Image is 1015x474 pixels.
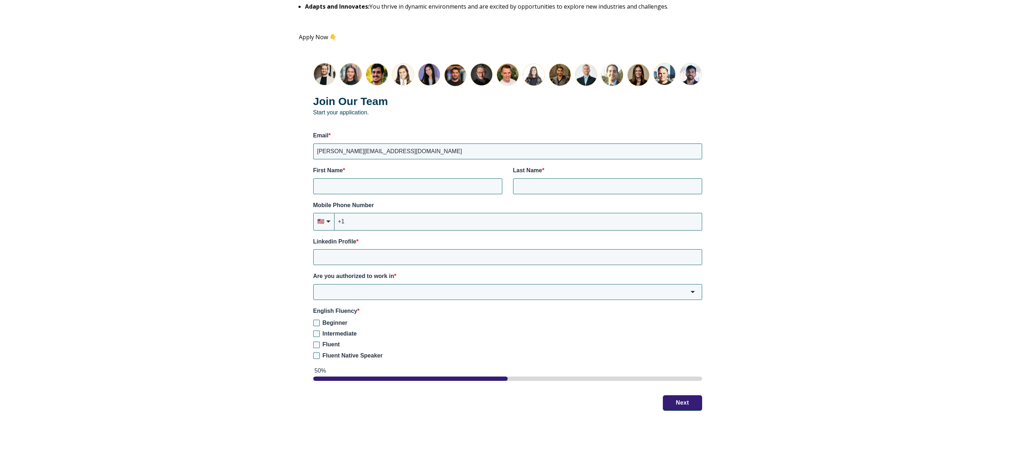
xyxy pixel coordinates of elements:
[313,238,356,245] span: Linkedin Profile
[299,34,717,40] p: Apply Now 👇
[313,331,320,337] input: Intermediate
[305,3,369,10] strong: Adapts and Innovates:
[323,320,347,326] span: Beginner
[315,367,702,375] div: 50%
[313,273,394,279] span: Are you authorized to work in
[299,48,717,424] form: HubSpot Form
[313,352,320,359] input: Fluent Native Speaker
[323,331,357,337] span: Intermediate
[313,202,374,208] span: Mobile Phone Number
[663,395,702,410] button: Next
[313,95,388,107] strong: Join Our Team
[513,167,542,173] span: Last Name
[313,342,320,348] input: Fluent
[313,63,702,86] img: Join the Lean Layer team
[323,352,383,359] span: Fluent Native Speaker
[305,3,716,10] p: You thrive in dynamic environments and are excited by opportunities to explore new industries and...
[313,132,329,138] span: Email
[317,218,324,225] span: flag
[313,308,358,314] span: English Fluency
[323,341,340,347] span: Fluent
[313,320,320,326] input: Beginner
[313,94,702,117] p: Start your application.
[313,377,702,381] div: page 1 of 2
[313,167,343,173] span: First Name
